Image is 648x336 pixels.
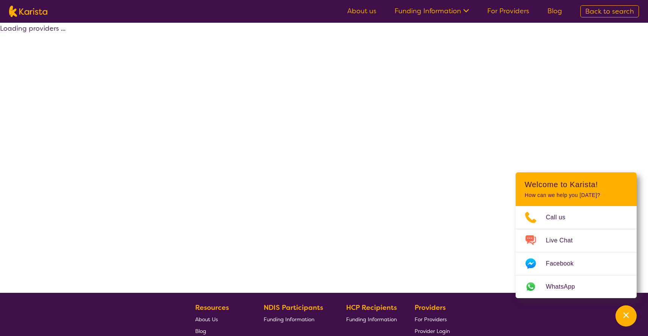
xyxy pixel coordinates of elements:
span: Call us [546,212,575,223]
div: Channel Menu [516,172,637,298]
a: About us [347,6,376,16]
span: Provider Login [415,328,450,334]
a: Back to search [580,5,639,17]
span: Facebook [546,258,583,269]
a: Web link opens in a new tab. [516,275,637,298]
span: Funding Information [264,316,314,323]
button: Channel Menu [615,305,637,327]
b: NDIS Participants [264,303,323,312]
a: Funding Information [395,6,469,16]
h2: Welcome to Karista! [525,180,628,189]
span: About Us [195,316,218,323]
b: HCP Recipients [346,303,397,312]
span: Back to search [585,7,634,16]
a: For Providers [487,6,529,16]
a: For Providers [415,313,450,325]
span: For Providers [415,316,447,323]
a: Blog [547,6,562,16]
b: Providers [415,303,446,312]
span: Blog [195,328,206,334]
span: Funding Information [346,316,397,323]
a: About Us [195,313,246,325]
span: Live Chat [546,235,582,246]
ul: Choose channel [516,206,637,298]
img: Karista logo [9,6,47,17]
b: Resources [195,303,229,312]
span: WhatsApp [546,281,584,292]
a: Funding Information [346,313,397,325]
a: Funding Information [264,313,329,325]
p: How can we help you [DATE]? [525,192,628,198]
